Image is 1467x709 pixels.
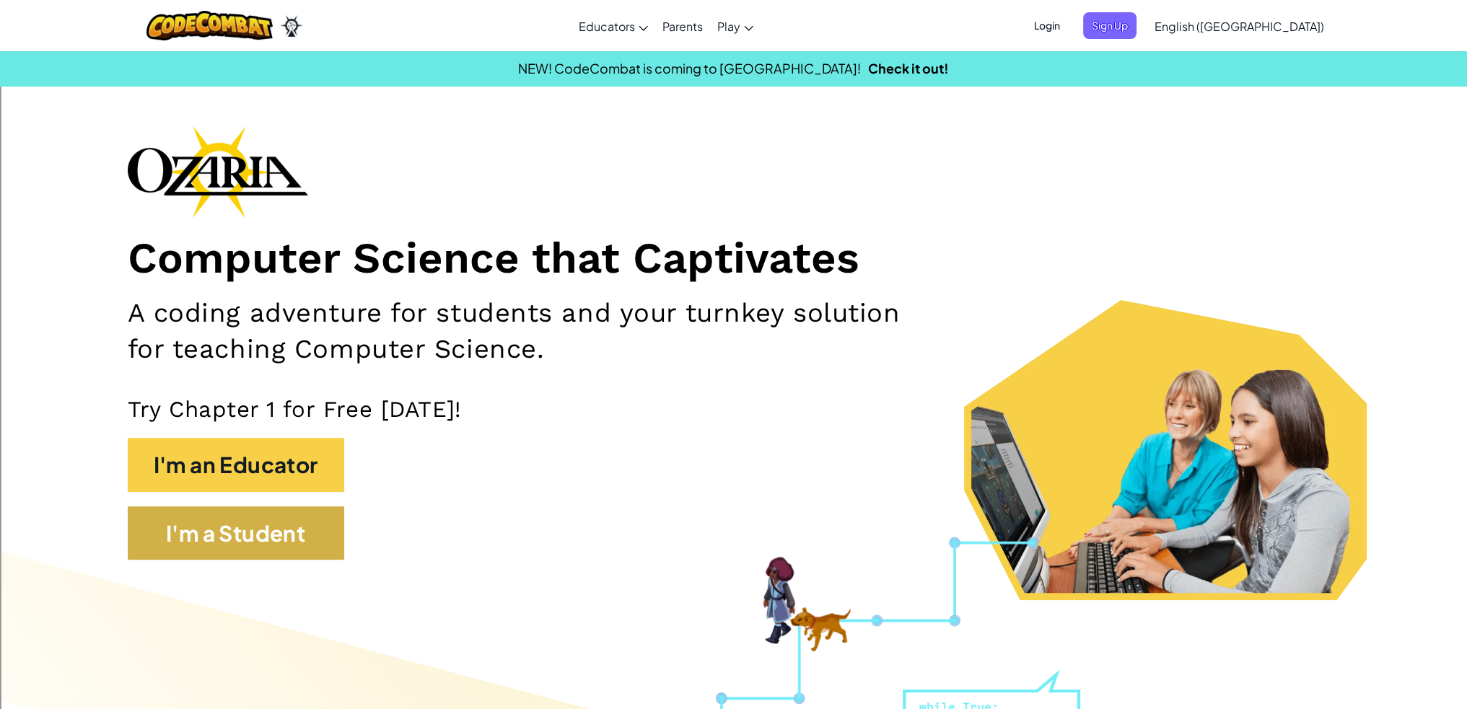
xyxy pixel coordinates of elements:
[1025,12,1069,39] button: Login
[868,60,949,76] a: Check it out!
[128,506,344,560] button: I'm a Student
[128,395,1340,423] p: Try Chapter 1 for Free [DATE]!
[6,97,1461,110] div: Move To ...
[717,19,740,34] span: Play
[128,295,940,366] h2: A coding adventure for students and your turnkey solution for teaching Computer Science.
[6,58,1461,71] div: Options
[572,6,655,45] a: Educators
[518,60,861,76] span: NEW! CodeCombat is coming to [GEOGRAPHIC_DATA]!
[128,125,308,218] img: Ozaria branding logo
[655,6,710,45] a: Parents
[6,45,1461,58] div: Delete
[146,11,273,40] img: CodeCombat logo
[579,19,635,34] span: Educators
[6,19,1461,32] div: Sort New > Old
[1147,6,1331,45] a: English ([GEOGRAPHIC_DATA])
[6,84,1461,97] div: Rename
[128,438,344,492] button: I'm an Educator
[128,232,1340,285] h1: Computer Science that Captivates
[1155,19,1324,34] span: English ([GEOGRAPHIC_DATA])
[6,32,1461,45] div: Move To ...
[6,6,1461,19] div: Sort A > Z
[710,6,761,45] a: Play
[1083,12,1137,39] button: Sign Up
[280,15,303,37] img: Ozaria
[6,71,1461,84] div: Sign out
